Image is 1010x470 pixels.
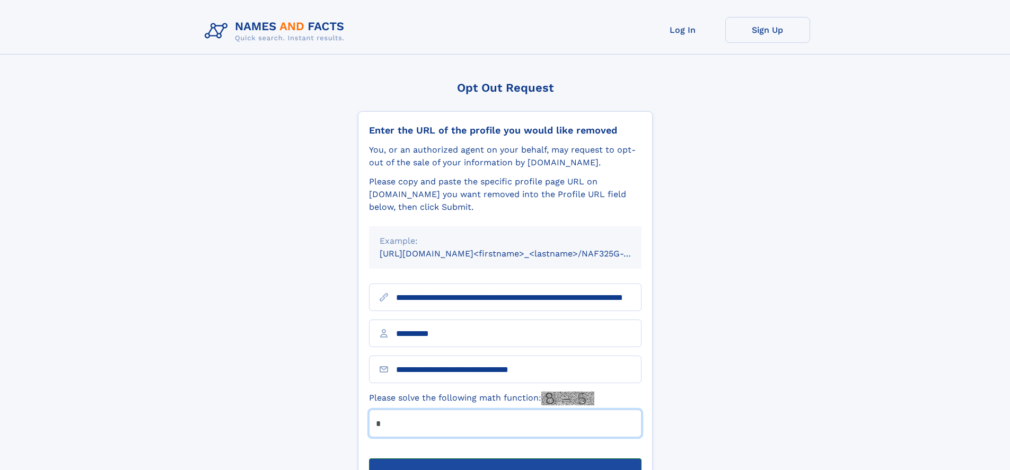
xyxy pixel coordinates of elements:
[380,235,631,247] div: Example:
[369,125,642,136] div: Enter the URL of the profile you would like removed
[640,17,725,43] a: Log In
[725,17,810,43] a: Sign Up
[200,17,353,46] img: Logo Names and Facts
[369,392,594,405] label: Please solve the following math function:
[369,175,642,214] div: Please copy and paste the specific profile page URL on [DOMAIN_NAME] you want removed into the Pr...
[369,144,642,169] div: You, or an authorized agent on your behalf, may request to opt-out of the sale of your informatio...
[380,249,662,259] small: [URL][DOMAIN_NAME]<firstname>_<lastname>/NAF325G-xxxxxxxx
[358,81,653,94] div: Opt Out Request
